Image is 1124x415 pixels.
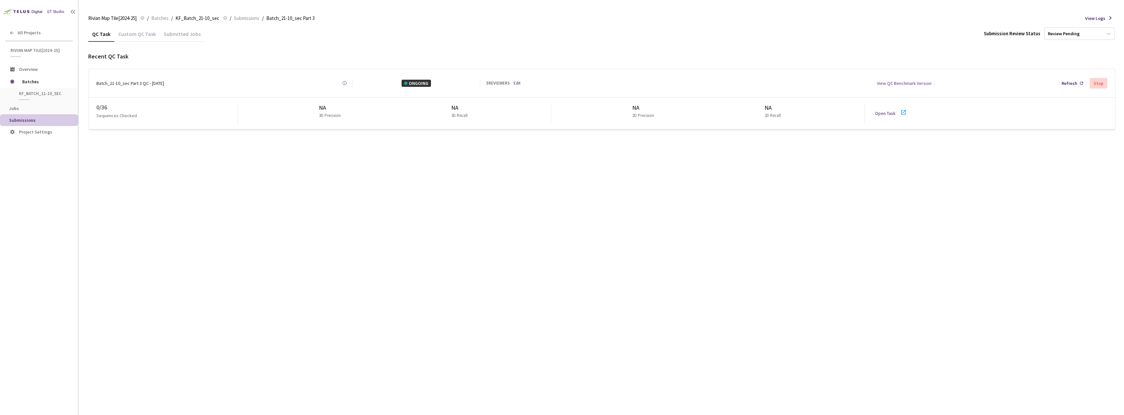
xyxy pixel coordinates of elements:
[10,48,69,53] span: Rivian Map Tile[2024-25]
[402,80,431,87] div: ONGOING
[877,80,932,87] div: View QC Benchmark Version
[88,14,137,22] span: Rivian Map Tile[2024-25]
[319,103,343,112] div: NA
[875,110,896,116] a: Open Task
[319,112,341,119] p: 3D Precision
[233,14,261,22] a: Submissions
[171,14,173,22] li: /
[230,14,231,22] li: /
[765,103,784,112] div: NA
[175,14,219,22] span: KF_Batch_21-10_sec
[984,30,1040,38] div: Submission Review Status
[96,103,238,112] div: 0 / 36
[151,14,169,22] span: Batches
[114,31,160,42] div: Custom QC Task
[266,14,315,22] span: Batch_21-10_sec Part 3
[632,103,657,112] div: NA
[632,112,654,119] p: 2D Precision
[262,14,264,22] li: /
[1094,81,1103,86] div: Stop
[150,14,170,22] a: Batches
[96,80,164,87] div: Batch_21-10_sec Part 3 QC - [DATE]
[1062,80,1077,87] div: Refresh
[47,8,64,15] div: GT Studio
[19,129,52,135] span: Project Settings
[9,105,19,111] span: Jobs
[19,66,38,72] span: Overview
[234,14,259,22] span: Submissions
[514,80,521,87] a: Edit
[765,112,781,119] p: 2D Recall
[19,91,67,96] span: KF_Batch_21-10_sec
[96,112,137,119] p: Sequences Checked
[18,30,41,36] span: All Projects
[1048,31,1080,37] div: Review Pending
[486,80,510,87] div: 5 REVIEWERS
[88,31,114,42] div: QC Task
[451,103,470,112] div: NA
[451,112,468,119] p: 3D Recall
[9,117,36,123] span: Submissions
[160,31,205,42] div: Submitted Jobs
[22,75,67,88] span: Batches
[147,14,149,22] li: /
[1085,15,1105,22] span: View Logs
[88,52,1116,61] div: Recent QC Task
